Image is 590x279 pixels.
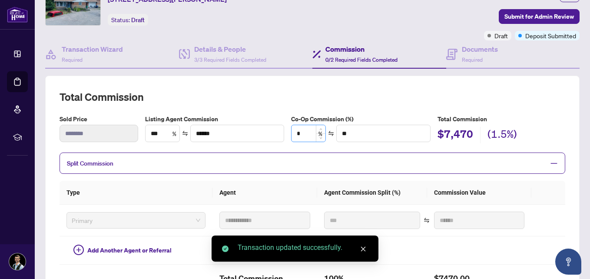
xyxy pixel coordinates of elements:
[328,130,334,136] span: swap
[525,31,576,40] span: Deposit Submitted
[66,243,179,257] button: Add Another Agent or Referral
[60,90,565,104] h2: Total Commission
[427,181,532,205] th: Commission Value
[73,245,84,255] span: plus-circle
[194,56,266,63] span: 3/3 Required Fields Completed
[222,246,229,252] span: check-circle
[60,153,565,174] div: Split Commission
[62,56,83,63] span: Required
[319,128,322,131] span: up
[131,16,145,24] span: Draft
[438,127,473,143] h2: $7,470
[67,159,113,167] span: Split Commission
[494,31,508,40] span: Draft
[499,9,580,24] button: Submit for Admin Review
[424,217,430,223] span: swap
[7,7,28,23] img: logo
[238,242,368,253] div: Transaction updated successfully.
[145,114,284,124] label: Listing Agent Commission
[462,56,483,63] span: Required
[182,130,188,136] span: swap
[462,44,498,54] h4: Documents
[194,44,266,54] h4: Details & People
[555,249,581,275] button: Open asap
[9,253,26,270] img: Profile Icon
[291,114,430,124] label: Co-Op Commission (%)
[550,159,558,167] span: minus
[60,181,212,205] th: Type
[316,125,325,133] span: Increase Value
[108,14,148,26] div: Status:
[360,246,366,252] span: close
[87,246,172,255] span: Add Another Agent or Referral
[438,114,565,124] h5: Total Commission
[319,136,322,139] span: down
[487,127,517,143] h2: (1.5%)
[316,133,325,142] span: Decrease Value
[504,10,574,23] span: Submit for Admin Review
[60,114,138,124] label: Sold Price
[325,56,398,63] span: 0/2 Required Fields Completed
[212,181,317,205] th: Agent
[317,181,427,205] th: Agent Commission Split (%)
[325,44,398,54] h4: Commission
[72,214,200,227] span: Primary
[62,44,123,54] h4: Transaction Wizard
[358,244,368,254] a: Close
